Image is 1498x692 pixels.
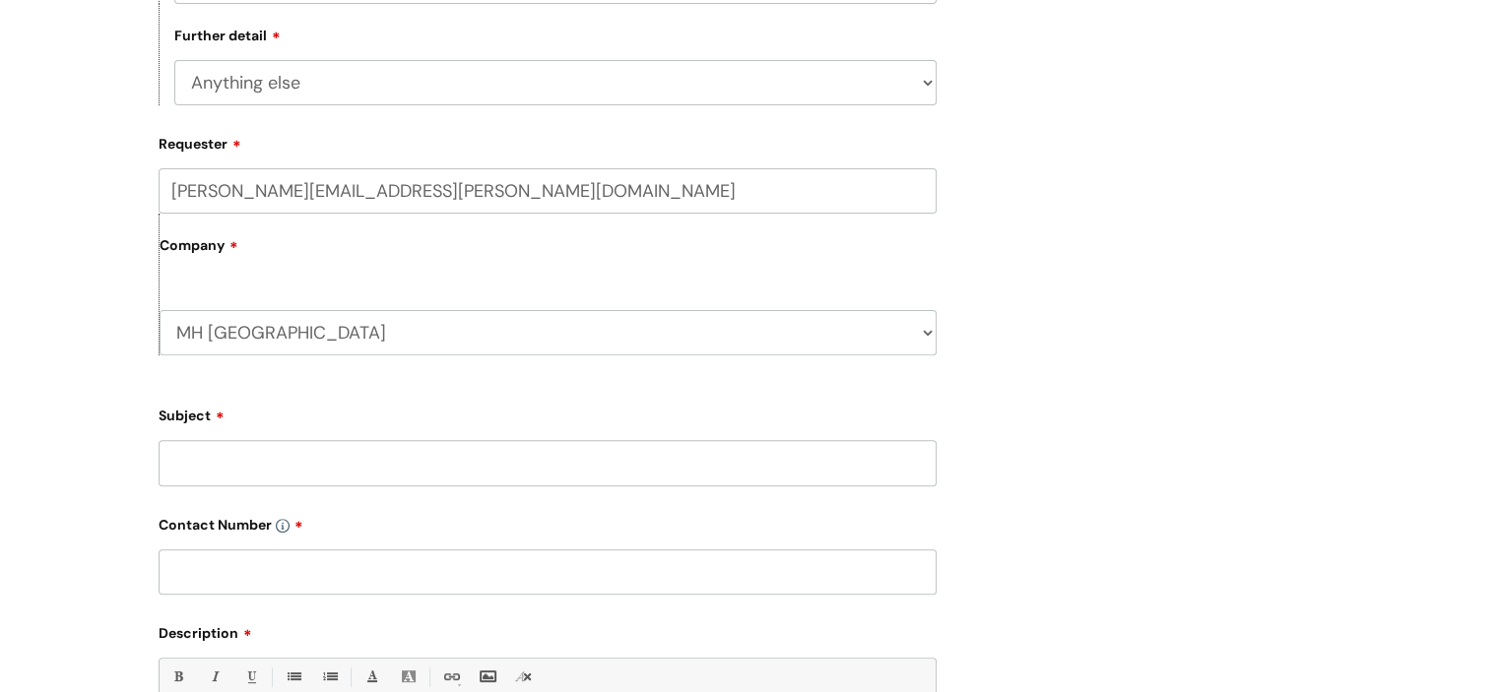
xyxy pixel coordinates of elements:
[165,664,190,689] a: Bold (Ctrl-B)
[159,129,937,153] label: Requester
[202,664,227,689] a: Italic (Ctrl-I)
[159,168,937,214] input: Email
[475,664,499,689] a: Insert Image...
[159,618,937,642] label: Description
[276,519,290,533] img: info-icon.svg
[317,664,342,689] a: 1. Ordered List (Ctrl-Shift-8)
[160,230,937,275] label: Company
[238,664,263,689] a: Underline(Ctrl-U)
[438,664,463,689] a: Link
[359,664,384,689] a: Font Color
[396,664,421,689] a: Back Color
[174,25,281,44] label: Further detail
[511,664,536,689] a: Remove formatting (Ctrl-\)
[159,401,937,424] label: Subject
[159,510,937,534] label: Contact Number
[281,664,305,689] a: • Unordered List (Ctrl-Shift-7)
